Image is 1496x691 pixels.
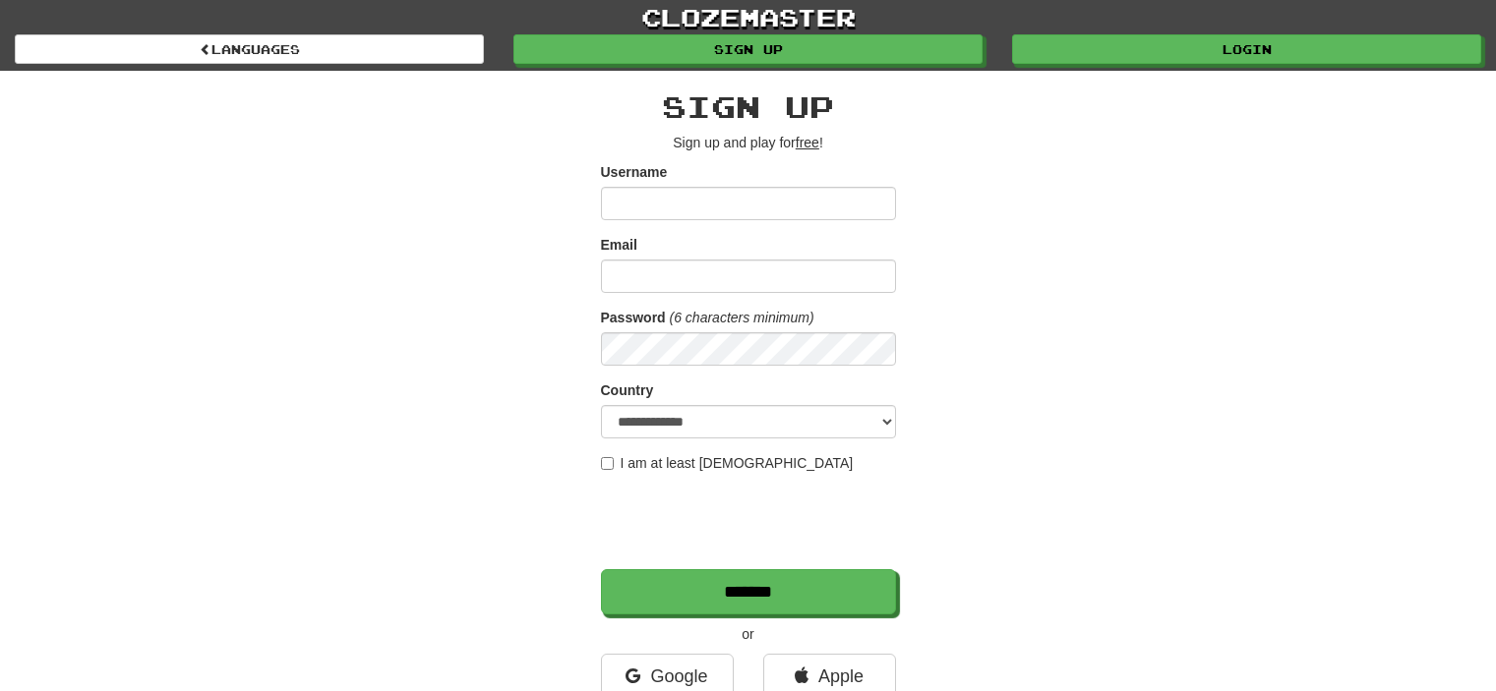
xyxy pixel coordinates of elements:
[15,34,484,64] a: Languages
[601,308,666,327] label: Password
[601,235,637,255] label: Email
[601,457,614,470] input: I am at least [DEMOGRAPHIC_DATA]
[601,380,654,400] label: Country
[601,483,900,559] iframe: reCAPTCHA
[601,624,896,644] p: or
[601,453,854,473] label: I am at least [DEMOGRAPHIC_DATA]
[670,310,814,325] em: (6 characters minimum)
[601,90,896,123] h2: Sign up
[796,135,819,150] u: free
[601,133,896,152] p: Sign up and play for !
[1012,34,1481,64] a: Login
[601,162,668,182] label: Username
[513,34,983,64] a: Sign up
